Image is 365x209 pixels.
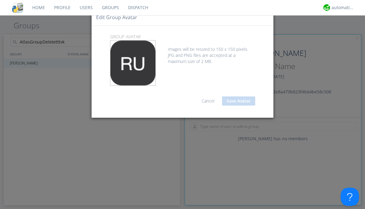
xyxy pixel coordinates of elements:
p: group Avatar [106,33,260,40]
img: cddb5a64eb264b2086981ab96f4c1ba7 [12,2,23,13]
img: 373638.png [110,40,155,85]
div: Images will be resized to 150 x 150 pixels. JPG and PNG files are accepted at a maximum size of 2... [110,40,255,64]
div: automation+atlas [332,5,354,11]
a: Cancel [202,98,214,104]
button: Save Avatar [222,96,255,106]
h4: Edit group Avatar [96,14,137,21]
img: d2d01cd9b4174d08988066c6d424eccd [323,4,330,11]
